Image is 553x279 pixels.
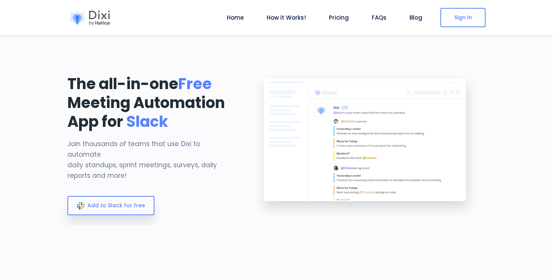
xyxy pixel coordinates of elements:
img: landing-banner [246,66,486,226]
img: slack_icon_color.svg [77,202,84,210]
a: Pricing [326,13,352,22]
span: Add to Slack for free [87,202,145,209]
a: Home [224,13,247,22]
a: Sign In [440,8,486,27]
a: Blog [406,13,425,22]
a: FAQs [369,13,390,22]
span: Slack [126,111,168,132]
span: Free [178,73,212,94]
a: How it Works! [264,13,309,22]
p: Join thousands of teams that use Dixi to automate daily standups, sprint meetings, surveys, daily... [67,139,235,181]
h1: The all-in-one Meeting Automation App for [67,74,235,131]
a: Add to Slack for free [67,196,154,215]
